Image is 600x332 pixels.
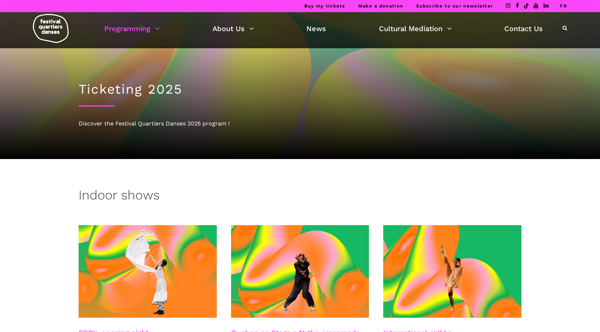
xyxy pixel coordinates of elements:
[504,23,543,35] a: Contact Us
[304,3,345,9] a: Buy my tickets
[379,23,452,35] a: Cultural Mediation
[79,188,160,205] h3: Indoor shows
[79,81,521,97] h1: Ticketing 2025
[212,23,254,35] a: About Us
[416,3,493,9] a: Subscribe to our newsletter
[79,119,521,128] div: Discover the Festival Quartiers Danses 2025 program !
[33,14,69,43] img: logo-fqd-med
[560,3,567,9] a: FR
[306,23,326,35] a: News
[358,3,404,9] a: Make a donation
[104,23,160,35] a: Programming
